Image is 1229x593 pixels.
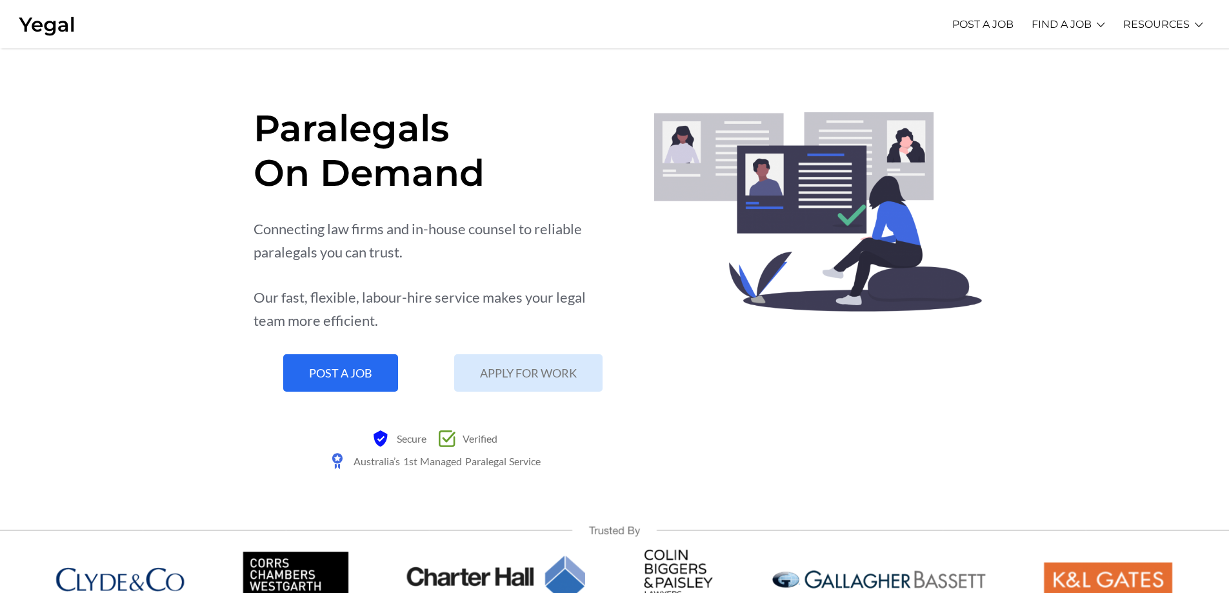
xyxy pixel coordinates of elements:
[952,6,1014,42] a: POST A JOB
[254,217,615,264] div: Connecting law firms and in-house counsel to reliable paralegals you can trust.
[1032,6,1092,42] a: FIND A JOB
[459,427,497,450] span: Verified
[309,367,372,379] span: POST A JOB
[283,354,398,392] a: POST A JOB
[454,354,603,392] a: APPLY FOR WORK
[254,286,615,332] div: Our fast, flexible, labour-hire service makes your legal team more efficient.
[254,106,615,195] h1: Paralegals On Demand
[480,367,577,379] span: APPLY FOR WORK
[394,427,426,450] span: Secure
[350,450,541,472] span: Australia’s 1st Managed Paralegal Service
[1123,6,1190,42] a: RESOURCES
